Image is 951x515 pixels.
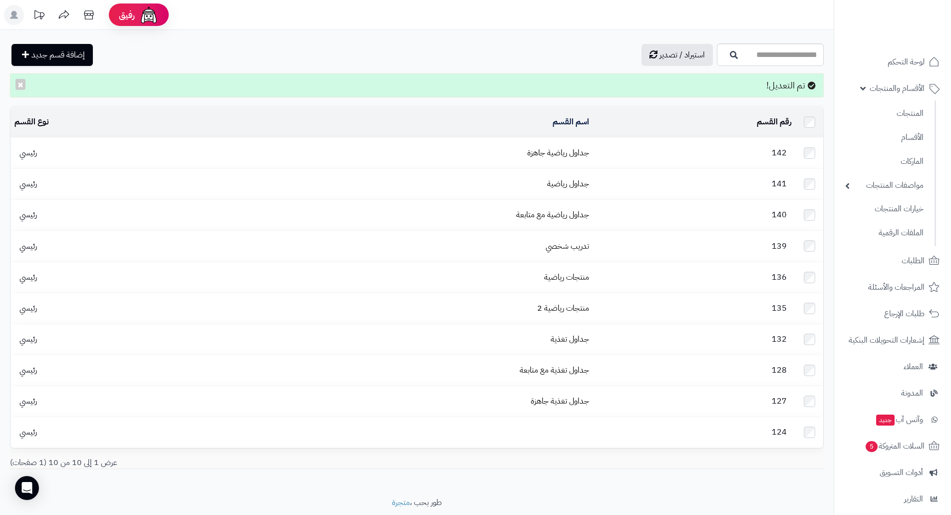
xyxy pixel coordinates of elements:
[888,55,925,69] span: لوحة التحكم
[14,302,42,314] span: رئيسي
[767,209,792,221] span: 140
[904,360,923,374] span: العملاء
[884,307,925,321] span: طلبات الإرجاع
[531,395,589,407] a: جداول تغذية جاهزة
[516,209,589,221] a: جداول رياضية مع متابعة
[551,333,589,345] a: جداول تغذية
[849,333,925,347] span: إشعارات التحويلات البنكية
[767,240,792,252] span: 139
[767,302,792,314] span: 135
[767,178,792,190] span: 141
[840,151,929,172] a: الماركات
[14,426,42,438] span: رئيسي
[767,271,792,283] span: 136
[14,209,42,221] span: رئيسي
[875,413,923,427] span: وآتس آب
[767,395,792,407] span: 127
[840,408,945,432] a: وآتس آبجديد
[840,249,945,273] a: الطلبات
[15,476,39,500] div: Open Intercom Messenger
[546,240,589,252] a: تدريب شخصي
[520,364,589,376] a: جداول تغذية مع متابعة
[840,50,945,74] a: لوحة التحكم
[767,333,792,345] span: 132
[880,466,923,480] span: أدوات التسويق
[840,175,929,196] a: مواصفات المنتجات
[659,49,705,61] span: استيراد / تصدير
[14,333,42,345] span: رئيسي
[840,487,945,511] a: التقارير
[902,254,925,268] span: الطلبات
[868,280,925,294] span: المراجعات والأسئلة
[547,178,589,190] a: جداول رياضية
[392,497,410,509] a: متجرة
[14,271,42,283] span: رئيسي
[840,355,945,379] a: العملاء
[840,302,945,326] a: طلبات الإرجاع
[840,461,945,485] a: أدوات التسويق
[26,5,51,27] a: تحديثات المنصة
[870,81,925,95] span: الأقسام والمنتجات
[31,49,85,61] span: إضافة قسم جديد
[840,127,929,148] a: الأقسام
[901,386,923,400] span: المدونة
[840,381,945,405] a: المدونة
[14,240,42,252] span: رئيسي
[865,439,925,453] span: السلات المتروكة
[11,44,93,66] a: إضافة قسم جديد
[767,426,792,438] span: 124
[14,395,42,407] span: رئيسي
[119,9,135,21] span: رفيق
[597,116,792,128] div: رقم القسم
[14,178,42,190] span: رئيسي
[641,44,713,66] a: استيراد / تصدير
[14,147,42,159] span: رئيسي
[2,457,417,469] div: عرض 1 إلى 10 من 10 (1 صفحات)
[840,434,945,458] a: السلات المتروكة5
[553,116,589,128] a: اسم القسم
[14,364,42,376] span: رئيسي
[527,147,589,159] a: جداول رياضية جاهزة
[767,364,792,376] span: 128
[544,271,589,283] a: منتجات رياضية
[537,302,589,314] a: منتجات رياضية 2
[840,222,929,244] a: الملفات الرقمية
[883,7,942,28] img: logo-2.png
[139,5,159,25] img: ai-face.png
[840,275,945,299] a: المراجعات والأسئلة
[767,147,792,159] span: 142
[840,328,945,352] a: إشعارات التحويلات البنكية
[10,73,824,97] div: تم التعديل!
[904,492,923,506] span: التقارير
[865,441,878,452] span: 5
[840,103,929,124] a: المنتجات
[15,79,25,90] button: ×
[840,198,929,220] a: خيارات المنتجات
[876,415,895,426] span: جديد
[10,107,211,137] td: نوع القسم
